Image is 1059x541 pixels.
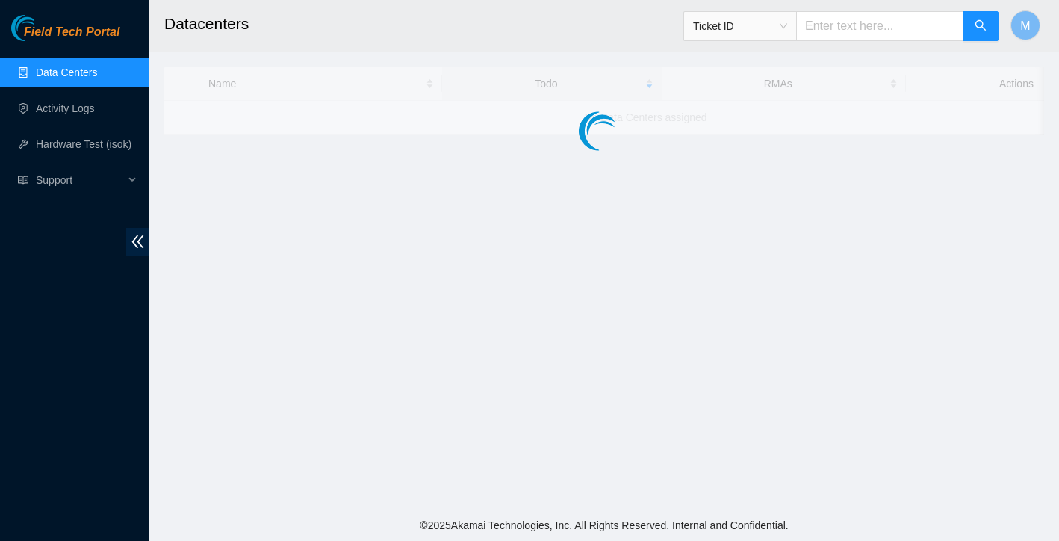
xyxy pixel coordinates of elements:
[24,25,119,40] span: Field Tech Portal
[1010,10,1040,40] button: M
[693,15,787,37] span: Ticket ID
[963,11,999,41] button: search
[796,11,963,41] input: Enter text here...
[975,19,987,34] span: search
[1020,16,1030,35] span: M
[11,27,119,46] a: Akamai TechnologiesField Tech Portal
[126,228,149,256] span: double-left
[36,165,124,195] span: Support
[36,67,97,78] a: Data Centers
[36,138,131,150] a: Hardware Test (isok)
[36,102,95,114] a: Activity Logs
[18,175,28,185] span: read
[149,510,1059,541] footer: © 2025 Akamai Technologies, Inc. All Rights Reserved. Internal and Confidential.
[11,15,75,41] img: Akamai Technologies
